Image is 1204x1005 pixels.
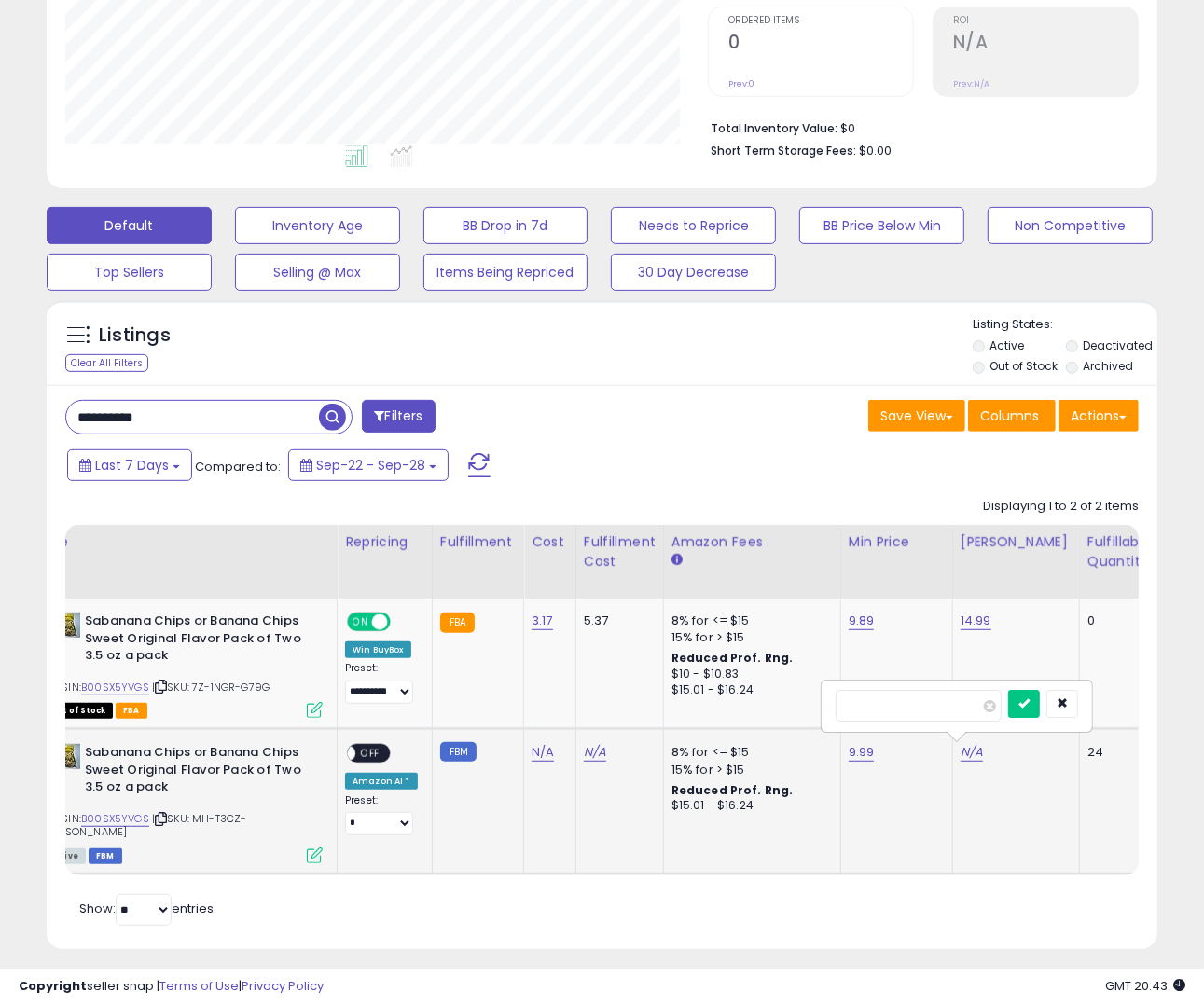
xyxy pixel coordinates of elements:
div: [PERSON_NAME] [961,532,1072,552]
button: Filters [362,400,435,433]
small: FBM [440,742,477,762]
button: Inventory Age [235,207,400,244]
label: Archived [1083,358,1133,374]
div: 8% for <= $15 [671,613,826,629]
b: Sabanana Chips or Banana Chips Sweet Original Flavor Pack of Two 3.5 oz a pack [85,613,311,669]
div: $15.01 - $16.24 [671,682,826,698]
a: Privacy Policy [242,977,324,995]
div: 8% for <= $15 [671,744,826,761]
label: Out of Stock [989,358,1058,374]
div: 24 [1087,744,1145,761]
a: B00SX5YVGS [81,811,149,827]
button: BB Price Below Min [799,207,964,244]
div: Fulfillment [440,532,516,552]
div: Win BuyBox [345,641,411,658]
div: Displaying 1 to 2 of 2 items [983,498,1139,516]
span: ROI [953,16,1138,26]
div: Title [38,532,329,552]
div: 15% for > $15 [671,762,826,778]
button: Needs to Reprice [611,207,776,244]
a: N/A [584,743,606,762]
h2: N/A [953,32,1138,57]
span: OFF [355,746,385,762]
small: Amazon Fees. [671,552,683,569]
b: Short Term Storage Fees: [711,143,856,158]
h2: 0 [728,32,913,57]
a: 14.99 [961,612,991,630]
button: 30 Day Decrease [611,254,776,291]
span: OFF [388,614,418,630]
button: Sep-22 - Sep-28 [288,449,449,481]
span: Compared to: [195,458,281,475]
div: 15% for > $15 [671,629,826,646]
div: 0 [1087,613,1145,629]
h5: Listings [99,323,171,349]
p: Listing States: [973,316,1157,334]
a: Terms of Use [159,977,239,995]
button: Selling @ Max [235,254,400,291]
button: Columns [968,400,1056,432]
a: 9.89 [849,612,875,630]
small: Prev: N/A [953,78,989,89]
li: $0 [711,116,1125,138]
button: Actions [1059,400,1139,432]
div: seller snap | | [19,978,324,996]
span: Sep-22 - Sep-28 [316,456,425,475]
div: Amazon AI * [345,773,418,790]
label: Deactivated [1083,337,1153,353]
div: Amazon Fees [671,532,833,552]
div: ASIN: [43,744,323,861]
strong: Copyright [19,977,87,995]
a: B00SX5YVGS [81,680,149,695]
b: Sabanana Chips or Banana Chips Sweet Original Flavor Pack of Two 3.5 oz a pack [85,744,311,801]
div: Fulfillable Quantity [1087,532,1152,571]
span: All listings currently available for purchase on Amazon [43,848,86,864]
span: ON [349,614,372,630]
label: Active [989,337,1024,353]
a: N/A [532,743,554,762]
span: 2025-10-8 20:43 GMT [1105,977,1185,995]
b: Reduced Prof. Rng. [671,782,794,798]
b: Reduced Prof. Rng. [671,650,794,666]
span: Show: entries [79,900,214,917]
button: Top Sellers [47,254,212,291]
a: 3.17 [532,612,553,630]
span: FBA [116,703,147,719]
small: Prev: 0 [728,78,754,89]
button: Default [47,207,212,244]
button: Non Competitive [988,207,1153,244]
div: Min Price [849,532,945,552]
b: Total Inventory Value: [711,120,837,136]
span: Ordered Items [728,16,913,26]
div: Fulfillment Cost [584,532,656,571]
small: FBA [440,613,475,633]
div: 5.37 [584,613,649,629]
div: Clear All Filters [65,354,148,372]
div: Cost [532,532,568,552]
div: Preset: [345,662,418,704]
div: Repricing [345,532,424,552]
a: 9.99 [849,743,875,762]
span: Last 7 Days [95,456,169,475]
div: $10 - $10.83 [671,667,826,682]
button: Last 7 Days [67,449,192,481]
button: Items Being Repriced [423,254,588,291]
span: Columns [980,406,1039,425]
a: N/A [961,743,983,762]
span: All listings that are currently out of stock and unavailable for purchase on Amazon [43,703,113,719]
button: Save View [868,400,965,432]
span: FBM [89,848,122,864]
div: $15.01 - $16.24 [671,798,826,814]
span: | SKU: 7Z-1NGR-G79G [152,680,270,695]
span: $0.00 [859,142,892,159]
button: BB Drop in 7d [423,207,588,244]
div: Preset: [345,794,418,836]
